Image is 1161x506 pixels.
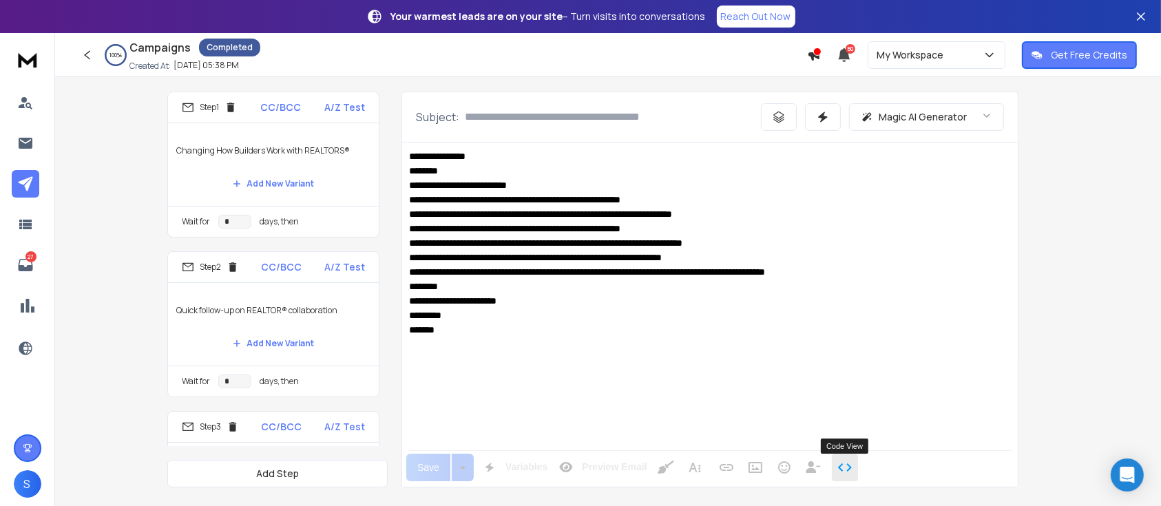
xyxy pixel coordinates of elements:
div: Completed [199,39,260,56]
span: Preview Email [579,461,649,473]
p: A/Z Test [324,420,365,434]
div: Open Intercom Messenger [1111,458,1144,492]
h1: Campaigns [129,39,191,56]
img: logo [14,47,41,72]
button: S [14,470,41,498]
div: Save [406,454,450,481]
p: My Workspace [877,48,949,62]
p: CC/BCC [262,260,302,274]
p: 27 [25,251,36,262]
p: Subject: [416,109,459,125]
button: Get Free Credits [1022,41,1137,69]
p: Wait for [182,216,210,227]
div: Step 1 [182,101,237,114]
a: Reach Out Now [717,6,795,28]
button: Magic AI Generator [849,103,1004,131]
button: Variables [477,454,551,481]
p: A/Z Test [324,101,365,114]
p: Get Free Credits [1051,48,1127,62]
button: Add Step [167,460,388,487]
p: days, then [260,216,299,227]
p: – Turn visits into conversations [391,10,706,23]
p: A/Z Test [324,260,365,274]
button: Clean HTML [653,454,679,481]
span: 50 [846,44,855,54]
button: Add New Variant [222,330,325,357]
p: Quick follow-up on REALTOR® collaboration [176,291,370,330]
div: Step 3 [182,421,239,433]
p: CC/BCC [260,101,301,114]
a: 27 [12,251,39,279]
p: 100 % [109,51,122,59]
p: days, then [260,376,299,387]
span: Variables [503,461,551,473]
p: Wait for [182,376,210,387]
button: Preview Email [553,454,649,481]
p: Changing How Builders Work with REALTORS® [176,131,370,170]
li: Step2CC/BCCA/Z TestQuick follow-up on REALTOR® collaborationAdd New VariantWait fordays, then [167,251,379,397]
p: Magic AI Generator [879,110,967,124]
li: Step1CC/BCCA/Z TestChanging How Builders Work with REALTORS®Add New VariantWait fordays, then [167,92,379,238]
strong: Your warmest leads are on your site [391,10,563,23]
p: Created At: [129,61,171,72]
p: CC/BCC [262,420,302,434]
p: Reach Out Now [721,10,791,23]
div: Step 2 [182,261,239,273]
div: Code View [821,439,868,454]
p: [DATE] 05:38 PM [174,60,239,71]
button: Add New Variant [222,170,325,198]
